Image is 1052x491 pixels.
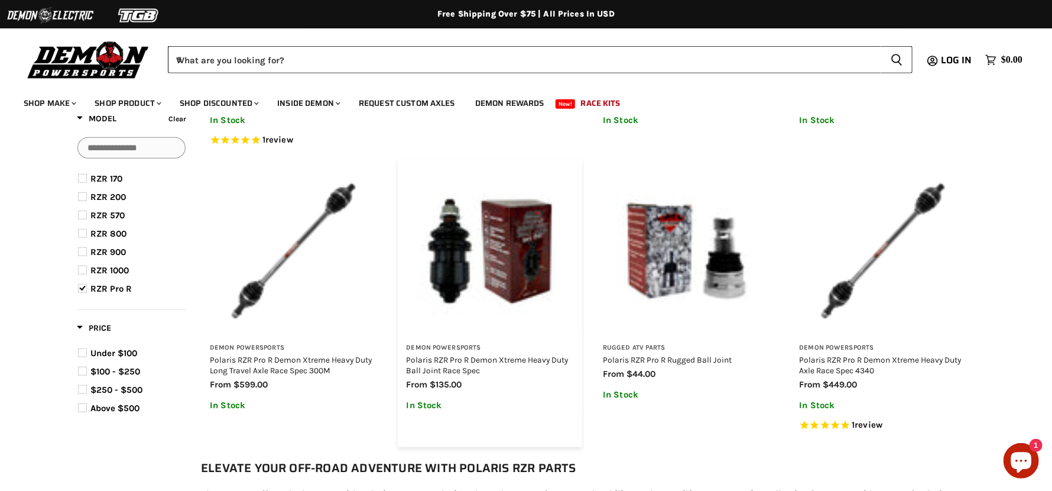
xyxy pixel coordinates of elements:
button: Clear filter by Model [165,112,186,128]
span: $44.00 [626,369,655,379]
a: Inside Demon [268,91,348,115]
img: Demon Powersports [24,38,153,80]
a: $0.00 [979,51,1028,69]
span: $135.00 [430,379,462,390]
span: RZR Pro R [90,283,132,294]
span: $599.00 [233,379,268,390]
span: 1 reviews [852,419,882,430]
span: 1 reviews [262,134,293,145]
span: $100 - $250 [90,366,140,377]
span: Rated 5.0 out of 5 stars 1 reviews [800,419,967,432]
form: Product [168,46,913,73]
span: Model [77,114,116,124]
span: Under $100 [90,348,137,358]
span: New! [556,99,576,109]
button: Search [881,46,913,73]
p: In Stock [210,115,377,125]
img: Polaris RZR Pro R Demon Xtreme Heavy Duty Ball Joint Race Spec [407,167,574,335]
span: RZR 800 [90,228,126,239]
h2: Elevate Your Off-Road Adventure with Polaris RZR Parts [201,458,975,477]
span: $0.00 [1001,54,1022,66]
span: Above $500 [90,403,139,414]
h3: Demon Powersports [210,344,377,353]
button: Filter by Model [77,113,116,128]
span: from [800,379,821,390]
a: Polaris RZR Pro R Demon Xtreme Heavy Duty Ball Joint Race Spec [407,355,569,375]
p: In Stock [603,115,770,125]
a: Request Custom Axles [350,91,464,115]
span: RZR 200 [90,192,126,202]
a: Demon Rewards [466,91,553,115]
span: from [603,369,624,379]
a: Shop Product [86,91,168,115]
span: from [210,379,231,390]
button: Filter by Price [77,322,111,337]
a: Race Kits [572,91,629,115]
p: In Stock [210,400,377,411]
ul: Main menu [15,86,1019,115]
img: Demon Electric Logo 2 [6,4,95,27]
span: review [265,134,293,145]
div: Free Shipping Over $75 | All Prices In USD [53,9,999,20]
input: Search Options [77,137,186,159]
span: RZR 170 [90,173,122,184]
h3: Demon Powersports [800,344,967,353]
img: Polaris RZR Pro R Demon Xtreme Heavy Duty Axle Race Spec 4340 [800,167,967,335]
h3: Rugged ATV Parts [603,344,770,353]
p: In Stock [800,115,967,125]
h3: Demon Powersports [407,344,574,353]
img: Polaris RZR Pro R Rugged Ball Joint [603,167,770,335]
a: Polaris RZR Pro R Rugged Ball Joint [603,355,732,364]
span: review [855,419,882,430]
span: Log in [941,53,972,67]
a: Shop Discounted [171,91,266,115]
p: In Stock [800,400,967,411]
p: In Stock [407,400,574,411]
a: Shop Make [15,91,83,115]
span: RZR 570 [90,210,125,221]
a: Polaris RZR Pro R Demon Xtreme Heavy Duty Axle Race Spec 4340 [800,355,962,375]
img: TGB Logo 2 [95,4,183,27]
img: Polaris RZR Pro R Demon Xtreme Heavy Duty Long Travel Axle Race Spec 300M [210,167,377,335]
p: In Stock [603,390,770,400]
a: Polaris RZR Pro R Demon Xtreme Heavy Duty Long Travel Axle Race Spec 300M [210,355,372,375]
span: RZR 900 [90,247,126,257]
span: $449.00 [823,379,858,390]
input: When autocomplete results are available use up and down arrows to review and enter to select [168,46,881,73]
span: $250 - $500 [90,385,142,395]
span: from [407,379,428,390]
inbox-online-store-chat: Shopify online store chat [1000,443,1043,482]
span: Rated 5.0 out of 5 stars 1 reviews [210,134,377,147]
span: Price [77,323,111,333]
span: RZR 1000 [90,265,129,276]
a: Log in [936,55,979,66]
